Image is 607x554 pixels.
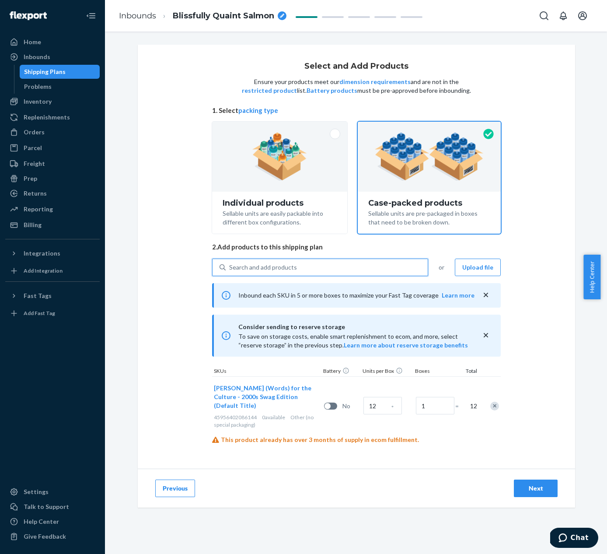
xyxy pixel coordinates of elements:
button: dimension requirements [339,77,411,86]
img: Flexport logo [10,11,47,20]
div: Prep [24,174,37,183]
div: Inbounds [24,53,50,61]
div: Reporting [24,205,53,214]
div: Search and add products [229,263,297,272]
div: Returns [24,189,47,198]
div: Add Fast Tag [24,309,55,317]
input: Number of boxes [416,397,454,414]
button: Battery products [307,86,357,95]
button: Integrations [5,246,100,260]
div: Talk to Support [24,502,69,511]
button: Give Feedback [5,529,100,543]
button: close [481,331,490,340]
span: Consider sending to reserve storage [238,322,474,332]
div: Parcel [24,144,42,152]
button: Open notifications [555,7,572,25]
div: Settings [24,487,49,496]
button: restricted product [242,86,297,95]
h1: Select and Add Products [304,62,408,71]
a: Home [5,35,100,49]
div: Inbound each SKU in 5 or more boxes to maximize your Fast Tag coverage [212,283,501,308]
button: Fast Tags [5,289,100,303]
div: Boxes [413,367,457,376]
button: Open Search Box [535,7,553,25]
div: Shipping Plans [24,67,66,76]
a: Prep [5,172,100,186]
span: 2. Add products to this shipping plan [212,242,501,252]
div: Fast Tags [24,291,52,300]
span: To save on storage costs, enable smart replenishment to ecom, and more, select “reserve storage” ... [238,333,468,349]
button: Open account menu [574,7,591,25]
ol: breadcrumbs [112,3,293,29]
div: Integrations [24,249,60,258]
a: Reporting [5,202,100,216]
span: [PERSON_NAME] (Words) for the Culture - 2000s Swag Edition (Default Title) [214,384,311,409]
a: Replenishments [5,110,100,124]
div: Home [24,38,41,46]
a: Inbounds [5,50,100,64]
div: Sellable units are pre-packaged in boxes that need to be broken down. [368,207,490,227]
span: 45956402086144 [214,414,257,421]
div: Remove Item [490,402,499,410]
input: Case Quantity [363,397,402,414]
iframe: Opens a widget where you can chat to one of our agents [550,528,598,550]
button: packing type [238,106,278,115]
button: Learn more [442,291,474,300]
a: Inventory [5,95,100,109]
a: Parcel [5,141,100,155]
a: Billing [5,218,100,232]
button: Previous [155,480,195,497]
a: Add Fast Tag [5,306,100,320]
a: Add Integration [5,264,100,278]
div: Units per Box [361,367,413,376]
div: Inventory [24,97,52,106]
button: [PERSON_NAME] (Words) for the Culture - 2000s Swag Edition (Default Title) [214,384,314,410]
div: Orders [24,128,45,137]
button: Next [514,480,558,497]
div: Individual products [223,199,337,207]
div: Problems [24,82,52,91]
span: No [342,402,360,410]
div: This product already has over 3 months of supply in ecom fulfillment. [212,435,501,444]
a: Orders [5,125,100,139]
div: SKUs [212,367,321,376]
div: Help Center [24,517,59,526]
div: Other (no special packaging) [214,414,321,428]
span: Blissfully Quaint Salmon [173,11,274,22]
p: Ensure your products meet our and are not in the list. must be pre-approved before inbounding. [241,77,472,95]
a: Shipping Plans [20,65,100,79]
div: Freight [24,159,45,168]
a: Freight [5,157,100,171]
span: 12 [468,402,477,410]
div: Give Feedback [24,532,66,541]
button: Talk to Support [5,500,100,514]
a: Returns [5,186,100,200]
img: individual-pack.facf35554cb0f1810c75b2bd6df2d64e.png [252,133,307,181]
div: Replenishments [24,113,70,122]
img: case-pack.59cecea509d18c883b923b81aeac6d0b.png [375,133,484,181]
button: Close Navigation [82,7,100,25]
button: Help Center [583,255,600,299]
div: Billing [24,221,42,229]
a: Problems [20,80,100,94]
div: Add Integration [24,267,63,274]
div: Sellable units are easily packable into different box configurations. [223,207,337,227]
button: Learn more about reserve storage benefits [344,341,468,350]
span: 0 available [262,414,285,421]
span: 1. Select [212,106,501,115]
a: Inbounds [119,11,156,21]
button: Upload file [455,259,501,276]
span: = [455,402,464,410]
span: or [439,263,444,272]
div: Next [521,484,550,493]
a: Help Center [5,515,100,529]
button: close [481,291,490,300]
div: Case-packed products [368,199,490,207]
div: Total [457,367,479,376]
a: Settings [5,485,100,499]
div: Battery [321,367,361,376]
